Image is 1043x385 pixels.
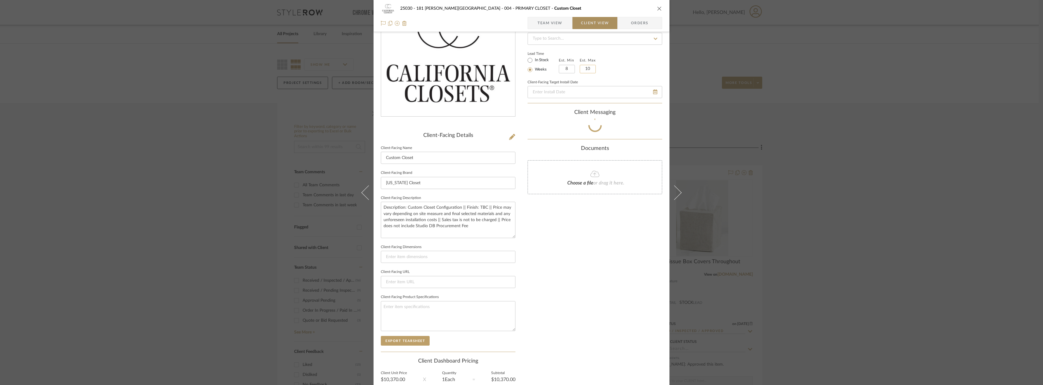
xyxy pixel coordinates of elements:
label: Est. Max [580,58,596,62]
label: Client-Facing Product Specifications [381,296,439,299]
input: Type to Search… [528,33,662,45]
input: Enter Client-Facing Brand [381,177,515,189]
label: Client-Facing Name [381,147,412,150]
label: Weeks [534,67,547,72]
div: Documents [528,145,662,152]
div: X [423,376,426,383]
span: or drag it here. [593,181,624,185]
span: Team View [538,17,562,29]
label: Lead Time [528,51,559,56]
div: Client Dashboard Pricing [381,358,515,365]
span: Client View [581,17,609,29]
img: Remove from project [402,21,407,26]
label: Client-Facing Dimensions [381,246,421,249]
label: Client Unit Price [381,372,407,375]
label: Client-Facing Brand [381,171,412,174]
label: Est. Min [559,58,574,62]
mat-radio-group: Select item type [528,56,559,73]
button: close [657,6,662,11]
label: Client-Facing URL [381,270,410,274]
div: client Messaging [528,109,662,116]
span: 004 - PRIMARY CLOSET [504,6,554,11]
label: Quantity [442,372,456,375]
input: Enter item dimensions [381,251,515,263]
div: $10,370.00 [381,377,407,382]
label: Client-Facing Description [381,197,421,200]
label: In Stock [534,58,549,63]
div: = [472,376,475,383]
input: Enter Client-Facing Item Name [381,152,515,164]
span: 25030 - 181 [PERSON_NAME][GEOGRAPHIC_DATA] [400,6,504,11]
button: Export Tearsheet [381,336,430,346]
input: Enter item URL [381,276,515,288]
div: 1 Each [442,377,456,382]
div: $10,370.00 [491,377,515,382]
label: Subtotal [491,372,515,375]
span: Custom Closet [554,6,581,11]
input: Enter Install Date [528,86,662,98]
span: Choose a file [567,181,593,185]
img: 9462631d-49fd-4233-809e-5b0d2ff9c931_48x40.jpg [381,2,395,15]
span: Orders [624,17,655,29]
label: Client-Facing Target Install Date [528,81,578,84]
div: Client-Facing Details [381,132,515,139]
